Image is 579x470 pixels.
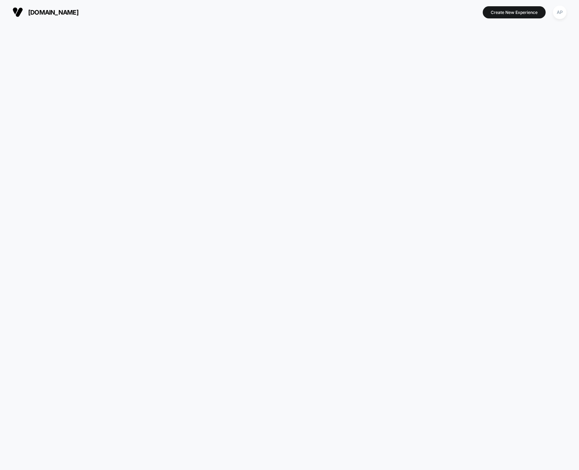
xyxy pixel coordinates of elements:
div: AP [553,6,566,19]
button: AP [551,5,569,19]
button: [DOMAIN_NAME] [10,7,81,18]
button: Create New Experience [483,6,546,18]
img: Visually logo [13,7,23,17]
span: [DOMAIN_NAME] [28,9,79,16]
